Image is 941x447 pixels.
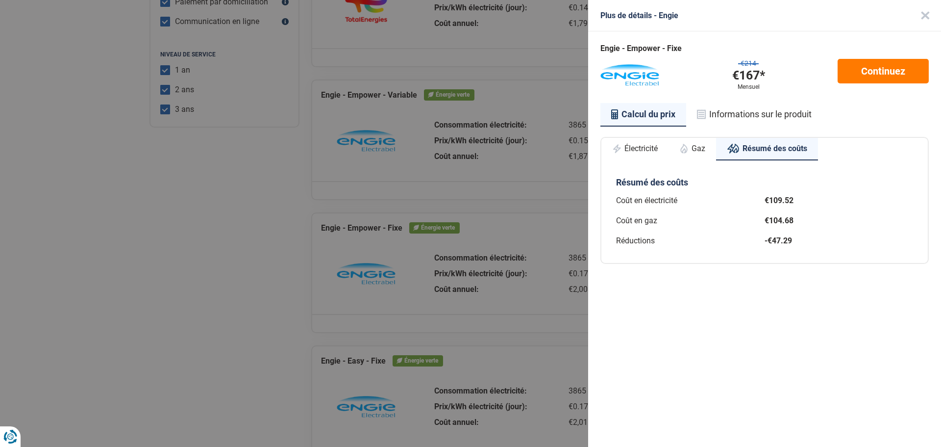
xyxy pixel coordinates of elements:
[716,138,818,160] button: Résumé des coûts
[686,103,822,126] button: Informations sur le produit
[600,44,929,53] div: Engie - Empower - Fixe
[838,59,929,83] a: Continuez
[616,194,765,208] div: Coût en électricité
[600,11,678,20] h2: Plus de détails - Engie
[616,234,765,248] div: Réductions
[600,103,686,127] button: Calcul du prix
[765,234,913,248] div: -€47.29
[765,194,913,208] div: €109.52
[601,138,669,159] button: Électricité
[765,214,913,228] div: €104.68
[616,214,765,228] div: Coût en gaz
[669,138,716,159] button: Gaz
[738,83,760,90] div: Mensuel
[738,59,759,68] div: €214
[600,64,659,86] img: Engie
[732,68,765,84] div: €167*
[616,177,913,188] h3: Résumé des coûts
